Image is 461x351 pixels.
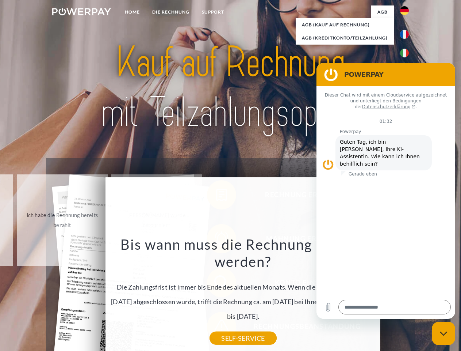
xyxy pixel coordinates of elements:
[296,31,394,45] a: AGB (Kreditkonto/Teilzahlung)
[119,5,146,19] a: Home
[210,332,276,345] a: SELF-SERVICE
[21,210,103,230] div: Ich habe die Rechnung bereits bezahlt
[196,5,230,19] a: SUPPORT
[400,6,409,15] img: de
[146,5,196,19] a: DIE RECHNUNG
[110,235,376,338] div: Die Zahlungsfrist ist immer bis Ende des aktuellen Monats. Wenn die Bestellung z.B. am [DATE] abg...
[70,35,391,140] img: title-powerpay_de.svg
[110,235,376,271] h3: Bis wann muss die Rechnung bezahlt werden?
[316,63,455,319] iframe: Messaging-Fenster
[400,30,409,39] img: fr
[371,5,394,19] a: agb
[432,322,455,345] iframe: Schaltfläche zum Öffnen des Messaging-Fensters; Konversation läuft
[296,18,394,31] a: AGB (Kauf auf Rechnung)
[400,49,409,57] img: it
[52,8,111,15] img: logo-powerpay-white.svg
